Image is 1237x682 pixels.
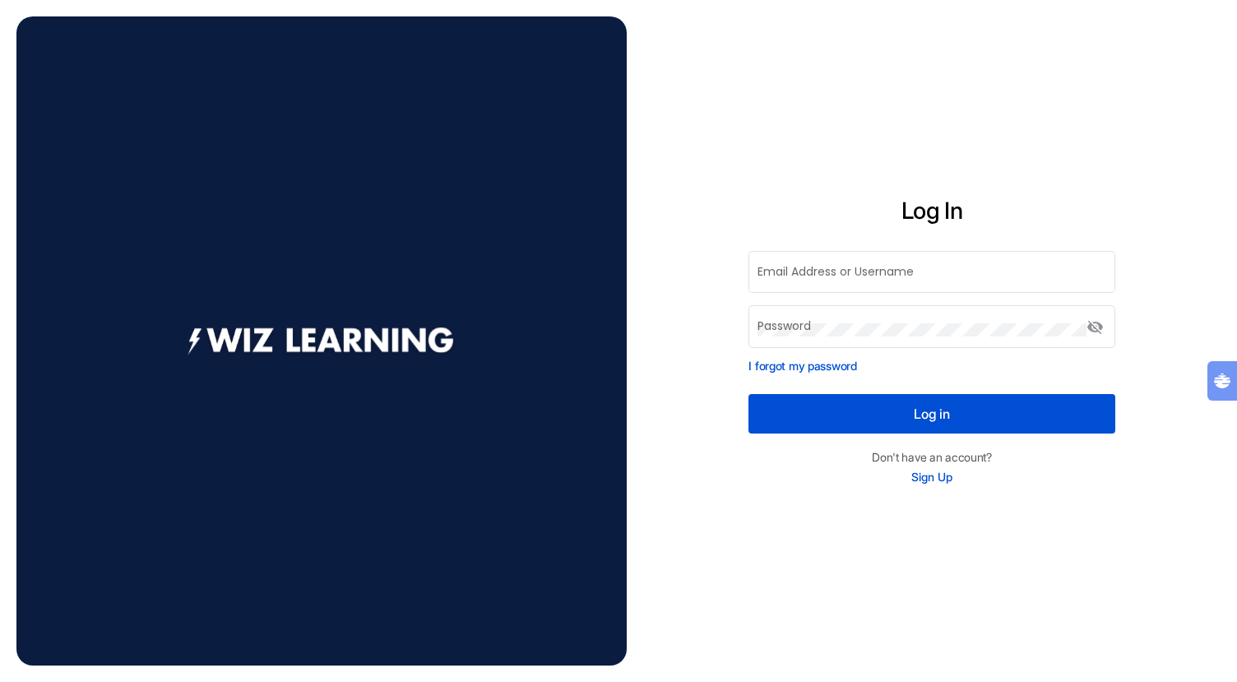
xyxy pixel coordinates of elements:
[872,448,992,466] p: Don't have an account?
[748,357,1114,374] p: I forgot my password
[748,394,1114,434] button: Log in
[911,470,952,484] a: Sign Up
[748,196,1114,225] h2: Log In
[1086,318,1106,337] mat-icon: visibility_off
[183,318,460,364] img: footer logo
